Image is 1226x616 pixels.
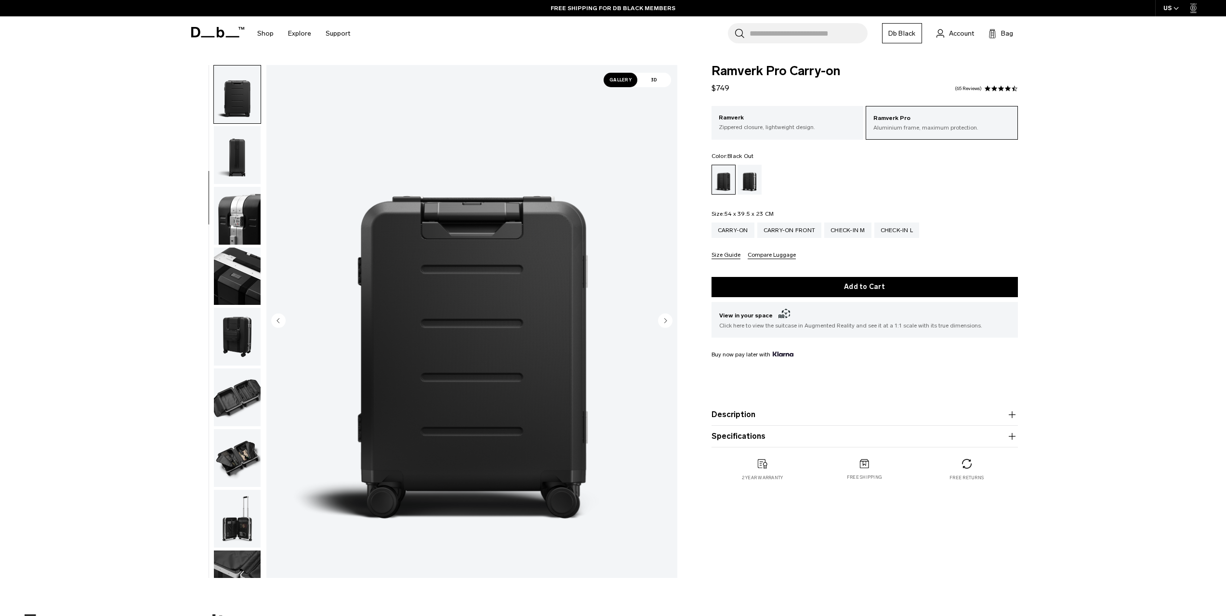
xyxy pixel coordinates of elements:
a: Carry-on [712,223,754,238]
a: Account [936,27,974,39]
button: Bag [989,27,1013,39]
img: {"height" => 20, "alt" => "Klarna"} [773,352,793,356]
img: Ramverk Pro Carry-on Black Out [214,66,261,123]
button: View in your space Click here to view the suitcase in Augmented Reality and see it at a 1:1 scale... [712,302,1018,338]
img: Ramverk Pro Carry-on Black Out [214,126,261,184]
a: Silver [738,165,762,195]
p: Ramverk Pro [873,114,1010,123]
button: Description [712,409,1018,420]
span: 3D [637,73,671,87]
img: Ramverk Pro Carry-on Black Out [266,65,677,578]
button: Specifications [712,431,1018,442]
a: Ramverk Zippered closure, lightweight design. [712,106,864,139]
p: Zippered closure, lightweight design. [719,123,857,131]
span: View in your space [719,310,1010,321]
p: Ramverk [719,113,857,123]
button: Size Guide [712,252,740,259]
button: Ramverk Pro Carry-on Black Out [213,368,261,427]
span: Account [949,28,974,39]
img: Ramverk Pro Carry-on Black Out [214,248,261,305]
a: Shop [257,16,274,51]
span: $749 [712,83,729,92]
button: Ramverk Pro Carry-on Black Out [213,550,261,609]
img: Ramverk Pro Carry-on Black Out [214,550,261,608]
p: Free shipping [847,474,882,481]
button: Next slide [658,313,672,329]
p: Aluminium frame, maximum protection. [873,123,1010,132]
button: Ramverk Pro Carry-on Black Out [213,126,261,184]
button: Ramverk Pro Carry-on Black Out [213,186,261,245]
button: Compare Luggage [748,252,796,259]
a: Support [326,16,350,51]
a: FREE SHIPPING FOR DB BLACK MEMBERS [551,4,675,13]
span: 54 x 39.5 x 23 CM [725,210,774,217]
span: Buy now pay later with [712,350,793,359]
span: Ramverk Pro Carry-on [712,65,1018,78]
button: Ramverk Pro Carry-on Black Out [213,65,261,124]
img: Ramverk Pro Carry-on Black Out [214,490,261,548]
a: Check-in L [874,223,920,238]
span: Click here to view the suitcase in Augmented Reality and see it at a 1:1 scale with its true dime... [719,321,1010,330]
a: Black Out [712,165,736,195]
img: Ramverk Pro Carry-on Black Out [214,187,261,245]
img: Ramverk Pro Carry-on Black Out [214,429,261,487]
img: Ramverk Pro Carry-on Black Out [214,368,261,426]
nav: Main Navigation [250,16,357,51]
p: Free returns [949,474,984,481]
a: Check-in M [824,223,871,238]
button: Add to Cart [712,277,1018,297]
a: 65 reviews [955,86,982,91]
a: Explore [288,16,311,51]
a: Carry-on Front [757,223,822,238]
legend: Size: [712,211,774,217]
span: Black Out [727,153,753,159]
button: Previous slide [271,313,286,329]
button: Ramverk Pro Carry-on Black Out [213,307,261,366]
span: Gallery [604,73,637,87]
button: Ramverk Pro Carry-on Black Out [213,489,261,548]
button: Ramverk Pro Carry-on Black Out [213,247,261,306]
img: Ramverk Pro Carry-on Black Out [214,308,261,366]
li: 4 / 14 [266,65,677,578]
p: 2 year warranty [742,474,783,481]
span: Bag [1001,28,1013,39]
legend: Color: [712,153,754,159]
a: Db Black [882,23,922,43]
button: Ramverk Pro Carry-on Black Out [213,429,261,487]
